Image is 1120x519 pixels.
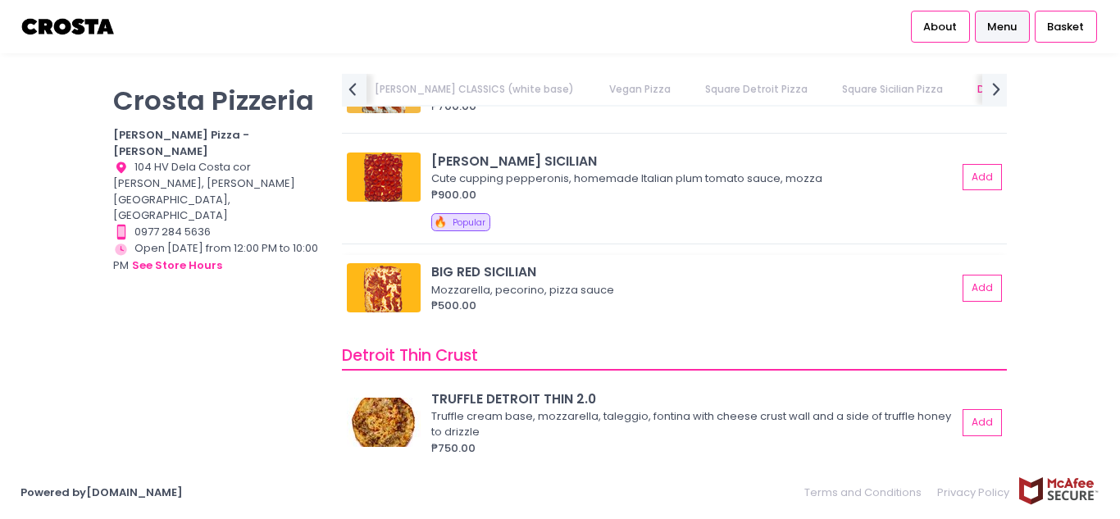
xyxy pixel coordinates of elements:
[963,164,1002,191] button: Add
[431,282,952,298] div: Mozzarella, pecorino, pizza sauce
[431,171,952,187] div: Cute cupping pepperonis, homemade Italian plum tomato sauce, mozza
[347,153,421,202] img: RONI SICILIAN
[923,19,957,35] span: About
[434,214,447,230] span: 🔥
[431,98,957,115] div: ₱700.00
[431,440,957,457] div: ₱750.00
[987,19,1017,35] span: Menu
[431,389,957,408] div: TRUFFLE DETROIT THIN 2.0
[453,216,485,229] span: Popular
[962,74,1086,105] a: Detroit Thin Crust
[113,127,249,159] b: [PERSON_NAME] Pizza - [PERSON_NAME]
[131,257,223,275] button: see store hours
[347,398,421,447] img: TRUFFLE DETROIT THIN 2.0
[20,485,183,500] a: Powered by[DOMAIN_NAME]
[342,344,478,366] span: Detroit Thin Crust
[113,84,321,116] p: Crosta Pizzeria
[804,476,930,508] a: Terms and Conditions
[359,74,590,105] a: [PERSON_NAME] CLASSICS (white base)
[826,74,959,105] a: Square Sicilian Pizza
[20,12,116,41] img: logo
[431,298,957,314] div: ₱500.00
[963,275,1002,302] button: Add
[431,262,957,281] div: BIG RED SICILIAN
[113,159,321,224] div: 104 HV Dela Costa cor [PERSON_NAME], [PERSON_NAME][GEOGRAPHIC_DATA], [GEOGRAPHIC_DATA]
[113,224,321,240] div: 0977 284 5636
[911,11,970,42] a: About
[593,74,686,105] a: Vegan Pizza
[689,74,823,105] a: Square Detroit Pizza
[930,476,1018,508] a: Privacy Policy
[963,409,1002,436] button: Add
[975,11,1030,42] a: Menu
[347,263,421,312] img: BIG RED SICILIAN
[113,240,321,275] div: Open [DATE] from 12:00 PM to 10:00 PM
[431,187,957,203] div: ₱900.00
[431,408,952,440] div: Truffle cream base, mozzarella, taleggio, fontina with cheese crust wall and a side of truffle ho...
[431,152,957,171] div: [PERSON_NAME] SICILIAN
[1047,19,1084,35] span: Basket
[1018,476,1100,505] img: mcafee-secure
